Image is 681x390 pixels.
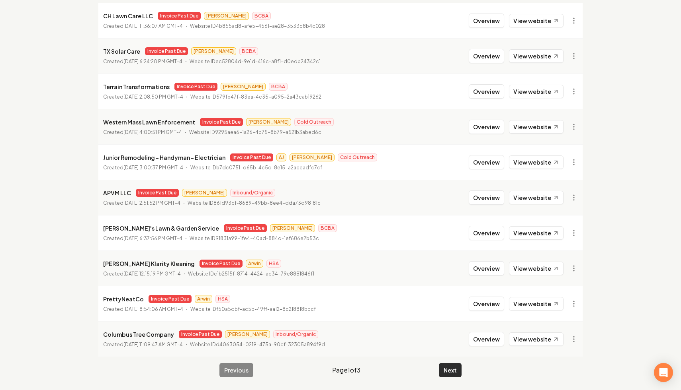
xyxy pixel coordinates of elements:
[239,47,258,55] span: BCBA
[123,94,183,100] time: [DATE] 2:08:50 PM GMT-4
[123,341,183,347] time: [DATE] 11:09:47 AM GMT-4
[103,22,183,30] p: Created
[145,47,188,55] span: Invoice Past Due
[103,188,131,198] p: APVM LLC
[509,262,564,275] a: View website
[332,365,360,375] span: Page 1 of 3
[469,297,504,311] button: Overview
[174,83,217,91] span: Invoice Past Due
[179,330,222,338] span: Invoice Past Due
[195,295,212,303] span: Arwin
[266,260,281,268] span: HSA
[191,47,236,55] span: [PERSON_NAME]
[190,93,321,101] p: Website ID 579fb47f-83ea-4c35-a095-2a43cab19262
[103,223,219,233] p: [PERSON_NAME]'s Lawn & Garden Service
[509,120,564,134] a: View website
[469,14,504,28] button: Overview
[509,332,564,346] a: View website
[188,199,321,207] p: Website ID 861d93cf-8689-49bb-8ee4-dda73d98181c
[103,153,225,162] p: Junior Remodeling - Handyman - Electrician
[509,191,564,204] a: View website
[190,235,319,243] p: Website ID 91831a99-1fe4-40ad-884d-1ef686e2b53c
[103,128,182,136] p: Created
[103,11,153,21] p: CH Lawn Care LLC
[469,190,504,205] button: Overview
[225,330,270,338] span: [PERSON_NAME]
[123,23,183,29] time: [DATE] 11:36:07 AM GMT-4
[338,153,377,161] span: Cold Outreach
[270,224,315,232] span: [PERSON_NAME]
[509,14,564,27] a: View website
[190,341,325,349] p: Website ID d4063054-0219-475a-90cf-32305a894f9d
[103,93,183,101] p: Created
[103,330,174,339] p: Columbus Tree Company
[190,164,322,172] p: Website ID b7dc0751-d65b-4c5d-8e15-a2aceadfc7cf
[469,332,504,346] button: Overview
[469,261,504,276] button: Overview
[221,83,266,91] span: [PERSON_NAME]
[230,189,275,197] span: Inbound/Organic
[318,224,337,232] span: BCBA
[158,12,201,20] span: Invoice Past Due
[103,259,195,268] p: [PERSON_NAME] Klarity Kleaning
[509,49,564,63] a: View website
[103,164,183,172] p: Created
[103,117,195,127] p: Western Mass Lawn Enforcement
[509,226,564,240] a: View website
[204,12,249,20] span: [PERSON_NAME]
[469,155,504,169] button: Overview
[136,189,179,197] span: Invoice Past Due
[103,270,181,278] p: Created
[509,85,564,98] a: View website
[123,306,183,312] time: [DATE] 8:54:06 AM GMT-4
[215,295,230,303] span: HSA
[182,189,227,197] span: [PERSON_NAME]
[123,165,183,171] time: [DATE] 3:00:37 PM GMT-4
[190,22,325,30] p: Website ID 4b855ad8-afe5-4561-ae28-3533c8b4c028
[439,363,462,377] button: Next
[123,271,181,277] time: [DATE] 12:15:19 PM GMT-4
[103,305,183,313] p: Created
[123,58,182,64] time: [DATE] 6:24:20 PM GMT-4
[252,12,271,20] span: BCBA
[654,363,673,382] div: Open Intercom Messenger
[103,341,183,349] p: Created
[188,270,314,278] p: Website ID c1b2515f-8714-4424-ac34-79e8881846f1
[123,129,182,135] time: [DATE] 4:00:51 PM GMT-4
[469,49,504,63] button: Overview
[103,82,170,91] p: Terrain Transformations
[200,260,243,268] span: Invoice Past Due
[103,58,182,66] p: Created
[190,305,316,313] p: Website ID f50a5dbf-ac5b-49ff-aa12-8c218818bbcf
[190,58,321,66] p: Website ID ec52804d-9e1d-416c-a8f1-d0edb24342c1
[103,235,182,243] p: Created
[246,118,291,126] span: [PERSON_NAME]
[123,200,180,206] time: [DATE] 2:51:52 PM GMT-4
[509,155,564,169] a: View website
[224,224,267,232] span: Invoice Past Due
[469,226,504,240] button: Overview
[230,153,273,161] span: Invoice Past Due
[469,84,504,99] button: Overview
[290,153,335,161] span: [PERSON_NAME]
[103,294,144,304] p: PrettyNeatCo
[103,199,180,207] p: Created
[509,297,564,310] a: View website
[469,120,504,134] button: Overview
[103,47,140,56] p: TX Solar Care
[123,235,182,241] time: [DATE] 6:37:56 PM GMT-4
[246,260,263,268] span: Arwin
[200,118,243,126] span: Invoice Past Due
[273,330,318,338] span: Inbound/Organic
[269,83,288,91] span: BCBA
[276,153,286,161] span: AJ
[294,118,334,126] span: Cold Outreach
[149,295,192,303] span: Invoice Past Due
[189,128,321,136] p: Website ID 9295aea6-1a26-4b75-8b79-a521b3abed6c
